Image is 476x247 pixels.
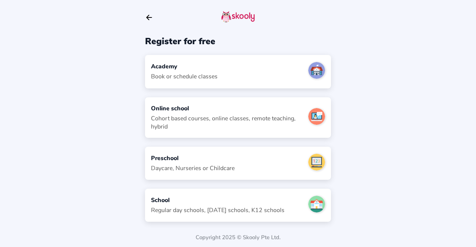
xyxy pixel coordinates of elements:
[151,154,235,162] div: Preschool
[151,196,284,204] div: School
[151,114,302,131] div: Cohort based courses, online classes, remote teaching, hybrid
[151,62,218,71] div: Academy
[145,13,153,22] button: arrow back outline
[151,164,235,172] div: Daycare, Nurseries or Childcare
[151,72,218,81] div: Book or schedule classes
[145,35,331,47] div: Register for free
[151,104,302,113] div: Online school
[221,11,255,23] img: skooly-logo.png
[151,206,284,214] div: Regular day schools, [DATE] schools, K12 schools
